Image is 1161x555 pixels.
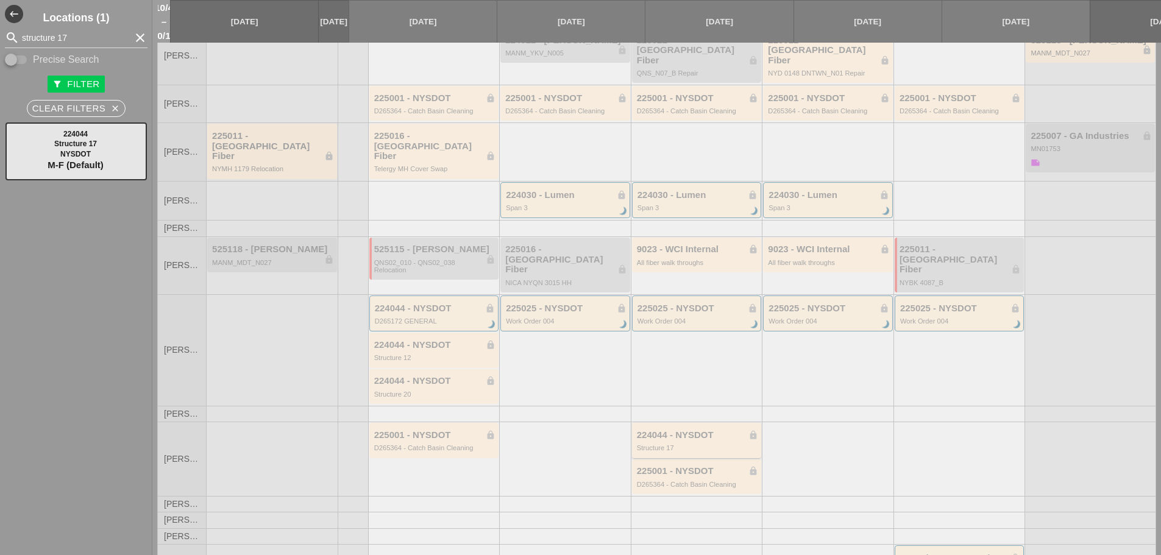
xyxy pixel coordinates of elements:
i: filter_alt [52,79,62,89]
div: 224044 - NYSDOT [375,303,495,314]
div: 525118 - [PERSON_NAME] [212,244,334,255]
i: lock [486,93,495,103]
div: Span 3 [769,204,889,211]
span: [PERSON_NAME] [164,224,200,233]
i: clear [133,30,147,45]
div: MANM_YKV_N005 [505,49,627,57]
i: search [5,30,20,45]
div: 9023 - WCI Internal [637,244,759,255]
div: D265364 - Catch Basin Cleaning [900,107,1021,115]
i: lock [748,93,758,103]
span: M-F (Default) [48,160,104,170]
i: lock [748,55,758,65]
i: lock [324,151,334,161]
i: lock [1142,45,1152,55]
i: brightness_3 [617,318,630,331]
span: [PERSON_NAME] [164,409,200,419]
div: 224030 - Lumen [769,190,889,200]
span: NYSDOT [60,150,91,158]
input: Search [22,28,130,48]
i: lock [748,466,758,476]
div: 525115 - [PERSON_NAME] [374,244,496,255]
button: Shrink Sidebar [5,5,23,23]
div: 225016 - [GEOGRAPHIC_DATA] Fiber [374,131,496,161]
div: 225001 - NYSDOT [374,93,496,104]
i: note [1031,158,1040,168]
div: 225001 - NYSDOT [374,430,496,440]
a: [DATE] [794,1,942,43]
div: Telergy MH Cover Swap [374,165,496,172]
a: [DATE] [349,1,497,43]
div: Work Order 004 [900,317,1021,325]
i: brightness_3 [748,205,761,218]
i: lock [880,93,890,103]
span: Structure 17 [54,140,97,148]
div: 225001 - NYSDOT [505,93,627,104]
i: lock [879,303,889,313]
div: D265172 GENERAL [375,317,495,325]
label: Precise Search [33,54,99,66]
i: lock [880,55,890,65]
span: 10/4 – 10/11 [152,1,176,43]
div: MANM_MDT_N027 [1031,49,1152,57]
div: 225025 - NYSDOT [900,303,1021,314]
i: lock [324,255,334,264]
div: 225011 - [GEOGRAPHIC_DATA] Fiber [212,131,334,161]
i: lock [748,430,758,440]
div: Clear Filters [32,102,121,116]
div: Structure 17 [637,444,759,451]
div: 224044 - NYSDOT [374,376,496,386]
div: D265364 - Catch Basin Cleaning [505,107,627,115]
i: lock [880,244,890,254]
i: lock [617,264,627,274]
i: lock [879,190,889,200]
i: lock [617,45,627,55]
div: 224044 - NYSDOT [637,430,759,440]
a: [DATE] [645,1,793,43]
div: All fiber walk throughs [768,259,890,266]
div: Span 3 [637,204,758,211]
div: D265364 - Catch Basin Cleaning [637,107,759,115]
i: lock [748,303,758,313]
div: Structure 20 [374,391,496,398]
div: D265364 - Catch Basin Cleaning [374,107,496,115]
i: lock [486,376,495,386]
div: 224044 - NYSDOT [374,340,496,350]
div: 224030 - Lumen [637,190,758,200]
span: [PERSON_NAME] [164,532,200,541]
div: D265364 - Catch Basin Cleaning [374,444,496,451]
div: Work Order 004 [769,317,889,325]
div: 225011 - [GEOGRAPHIC_DATA] Fiber [768,35,890,66]
div: NYBK 4087_B [900,279,1021,286]
i: close [110,104,120,113]
i: brightness_3 [748,318,761,331]
div: D265364 - Catch Basin Cleaning [768,107,890,115]
span: [PERSON_NAME] [164,99,200,108]
div: D265364 - Catch Basin Cleaning [637,481,759,488]
div: NYD 0148 DNTWN_N01 Repair [768,69,890,77]
button: Filter [48,76,104,93]
i: lock [485,303,495,313]
div: QNS02_010 - QNS02_038 Relocation [374,259,496,274]
div: Structure 12 [374,354,496,361]
i: lock [617,190,627,200]
span: [PERSON_NAME] [164,500,200,509]
div: 225001 - NYSDOT [637,466,759,476]
div: Enable Precise search to match search terms exactly. [5,52,147,67]
span: [PERSON_NAME] [164,345,200,355]
button: Clear Filters [27,100,126,117]
div: QNS_N07_B Repair [637,69,759,77]
i: brightness_3 [879,318,893,331]
div: 225001 - NYSDOT [637,93,759,104]
div: Filter [52,77,99,91]
i: lock [748,244,758,254]
i: lock [1011,93,1021,103]
div: All fiber walk throughs [637,259,759,266]
i: brightness_3 [617,205,630,218]
span: [PERSON_NAME] [164,261,200,270]
span: [PERSON_NAME] [164,454,200,464]
div: MN01753 [1031,145,1152,152]
i: lock [1142,131,1152,141]
i: lock [617,303,627,313]
div: Span 3 [506,204,627,211]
